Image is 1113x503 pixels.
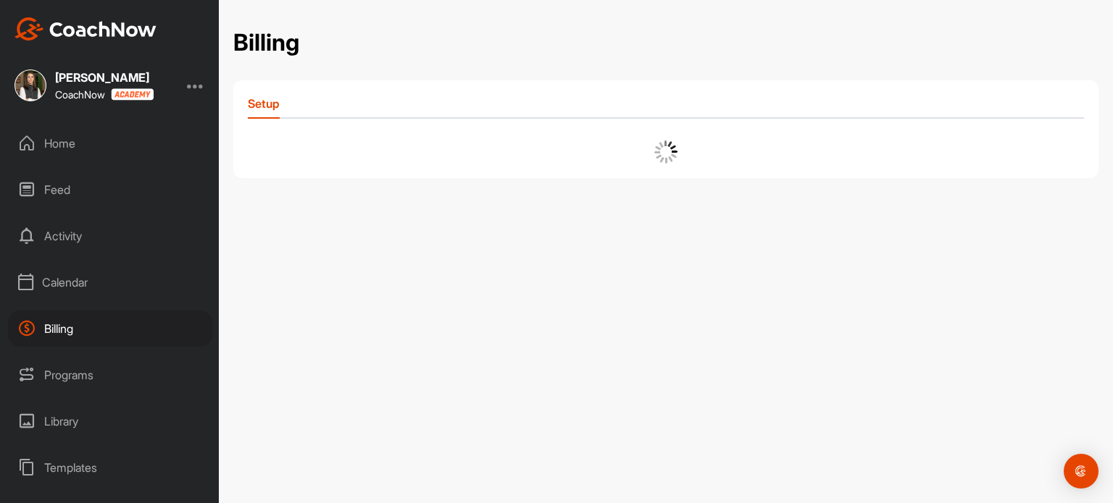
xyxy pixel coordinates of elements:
img: CoachNow acadmey [111,88,154,101]
div: Programs [8,357,212,393]
div: Templates [8,449,212,486]
div: [PERSON_NAME] [55,72,154,83]
img: square_318c742b3522fe015918cc0bd9a1d0e8.jpg [14,69,46,101]
div: Open Intercom Messenger [1064,454,1099,489]
div: Feed [8,172,212,208]
img: G6gVgL6ErOh57ABN0eRmCEwV0I4iEi4d8EwaPGI0tHgoAbU4EAHFLEQAh+QQFCgALACwIAA4AGAASAAAEbHDJSesaOCdk+8xg... [654,140,678,164]
li: Setup [248,95,280,118]
div: Library [8,403,212,439]
div: CoachNow [55,88,154,101]
div: Calendar [8,264,212,300]
div: Billing [8,310,212,347]
div: Home [8,125,212,161]
div: Activity [8,218,212,254]
h2: Billing [233,29,299,57]
img: CoachNow [14,17,157,41]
